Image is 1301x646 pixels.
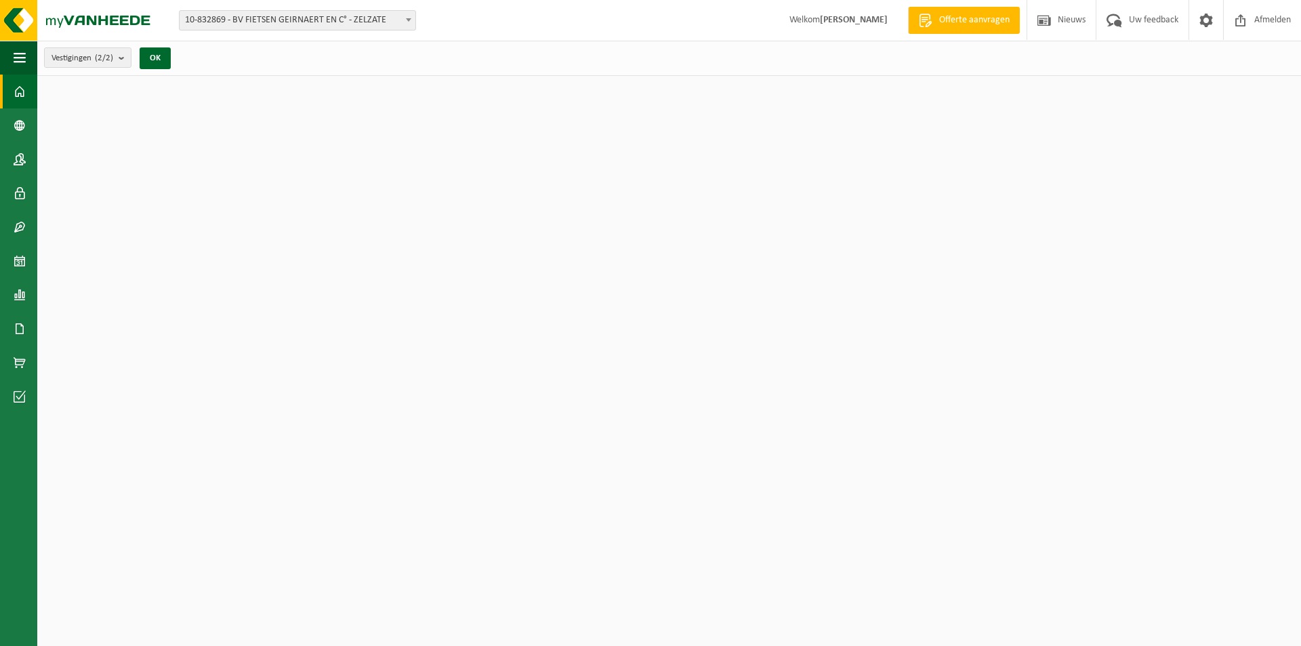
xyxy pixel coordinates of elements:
span: Offerte aanvragen [936,14,1013,27]
button: OK [140,47,171,69]
button: Vestigingen(2/2) [44,47,131,68]
a: Offerte aanvragen [908,7,1020,34]
span: 10-832869 - BV FIETSEN GEIRNAERT EN C° - ZELZATE [179,10,416,31]
count: (2/2) [95,54,113,62]
span: 10-832869 - BV FIETSEN GEIRNAERT EN C° - ZELZATE [180,11,415,30]
strong: [PERSON_NAME] [820,15,888,25]
span: Vestigingen [51,48,113,68]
